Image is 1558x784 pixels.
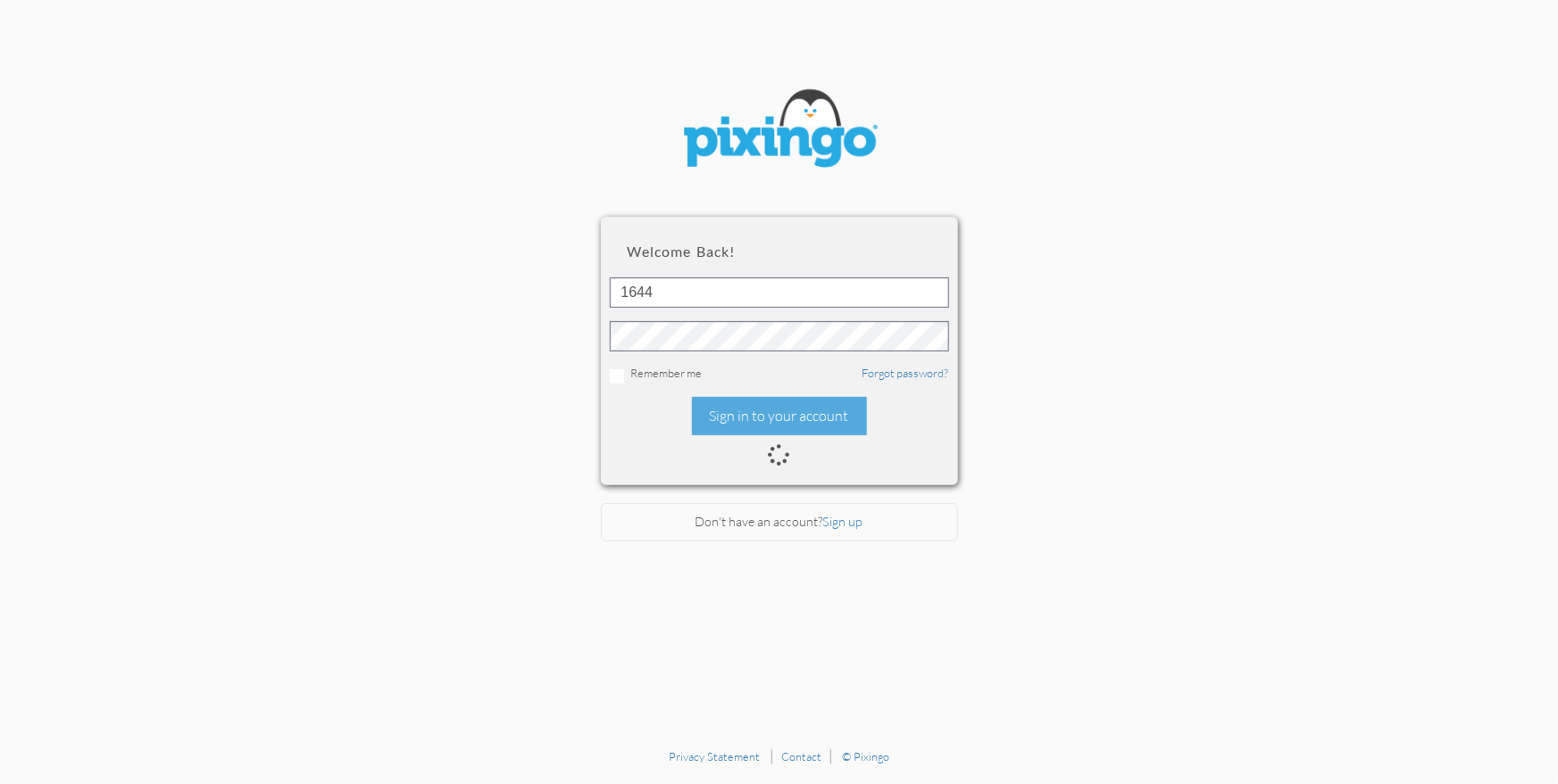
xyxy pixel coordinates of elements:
[862,366,949,380] a: Forgot password?
[669,749,760,763] a: Privacy Statement
[781,749,821,763] a: Contact
[610,277,949,308] input: ID or Email
[610,365,949,384] div: Remember me
[601,503,958,541] div: Don't have an account?
[692,397,867,435] div: Sign in to your account
[842,749,889,763] a: © Pixingo
[823,514,863,529] a: Sign up
[672,80,887,181] img: pixingo logo
[628,243,931,260] h2: Welcome back!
